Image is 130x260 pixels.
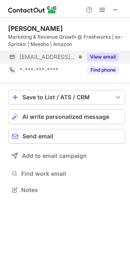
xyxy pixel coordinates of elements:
[8,24,63,33] div: [PERSON_NAME]
[8,109,125,124] button: AI write personalized message
[22,94,111,101] div: Save to List / ATS / CRM
[8,168,125,179] button: Find work email
[21,170,122,177] span: Find work email
[22,153,87,159] span: Add to email campaign
[8,149,125,163] button: Add to email campaign
[8,184,125,196] button: Notes
[22,133,53,140] span: Send email
[8,33,125,48] div: Marketing & Revenue Growth @ Freshworks | ex-Sprinklr | Meesho | Amazon
[8,129,125,144] button: Send email
[21,186,122,194] span: Notes
[8,90,125,105] button: save-profile-one-click
[8,5,57,15] img: ContactOut v5.3.10
[20,53,76,61] span: [EMAIL_ADDRESS][DOMAIN_NAME]
[87,66,119,74] button: Reveal Button
[87,53,119,61] button: Reveal Button
[22,114,109,120] span: AI write personalized message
